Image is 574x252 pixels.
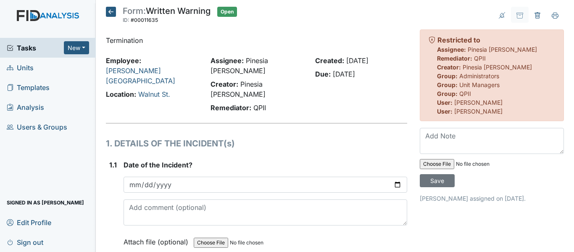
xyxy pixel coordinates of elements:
label: 1.1 [109,160,117,170]
label: Attach file (optional) [124,232,192,247]
p: Termination [106,35,407,45]
strong: Remediator: [437,55,472,62]
strong: Group: [437,81,458,88]
strong: Group: [437,72,458,80]
strong: Due: [315,70,331,78]
span: Users & Groups [7,120,67,133]
strong: Assignee: [211,56,244,65]
span: Signed in as [PERSON_NAME] [7,196,84,209]
span: QPII [474,55,486,62]
span: Administrators [459,72,499,80]
span: [DATE] [346,56,369,65]
strong: Creator: [437,64,461,71]
span: [PERSON_NAME] [454,108,503,115]
strong: Group: [437,90,458,97]
h1: 1. DETAILS OF THE INCIDENT(s) [106,137,407,150]
span: QPII [253,103,266,112]
span: Form: [123,6,146,16]
span: Pinesia [PERSON_NAME] [463,64,532,71]
span: Edit Profile [7,216,51,229]
strong: Restricted to [437,36,480,44]
span: Units [7,61,34,74]
button: New [64,41,89,54]
span: Pinesia [PERSON_NAME] [468,46,537,53]
strong: User: [437,99,453,106]
strong: Creator: [211,80,238,88]
strong: Remediator: [211,103,251,112]
strong: Assignee: [437,46,466,53]
span: QPII [459,90,471,97]
span: Sign out [7,236,43,249]
p: [PERSON_NAME] assigned on [DATE]. [420,194,564,203]
a: Walnut St. [138,90,170,98]
span: [PERSON_NAME] [454,99,503,106]
strong: Employee: [106,56,141,65]
strong: Created: [315,56,344,65]
a: [PERSON_NAME][GEOGRAPHIC_DATA] [106,66,175,85]
strong: Location: [106,90,136,98]
span: Date of the Incident? [124,161,192,169]
span: Templates [7,81,50,94]
div: Written Warning [123,7,211,25]
span: [DATE] [333,70,355,78]
span: Unit Managers [459,81,500,88]
span: Analysis [7,101,44,114]
span: Open [217,7,237,17]
span: ID: [123,17,129,23]
strong: User: [437,108,453,115]
a: Tasks [7,43,64,53]
span: #00011635 [131,17,158,23]
input: Save [420,174,455,187]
